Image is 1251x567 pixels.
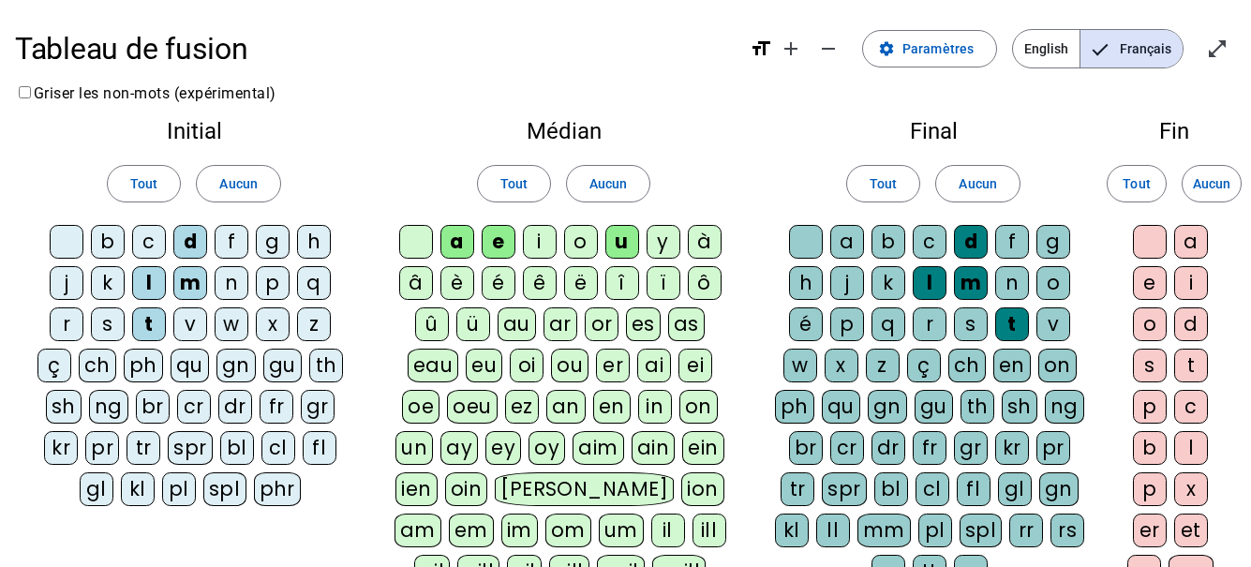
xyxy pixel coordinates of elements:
div: p [1133,390,1167,424]
div: br [136,390,170,424]
div: ay [440,431,478,465]
div: kr [995,431,1029,465]
div: x [825,349,858,382]
div: l [913,266,946,300]
div: rr [1009,514,1043,547]
button: Aucun [935,165,1020,202]
input: Griser les non-mots (expérimental) [19,86,31,98]
div: oin [445,472,488,506]
span: Tout [130,172,157,195]
div: cl [261,431,295,465]
div: kl [121,472,155,506]
div: ë [564,266,598,300]
div: ei [678,349,712,382]
span: Aucun [219,172,257,195]
div: m [954,266,988,300]
div: l [132,266,166,300]
div: e [482,225,515,259]
div: r [50,307,83,341]
div: sh [46,390,82,424]
div: l [1174,431,1208,465]
div: gn [216,349,256,382]
div: k [871,266,905,300]
div: q [297,266,331,300]
div: ph [775,390,814,424]
div: er [1133,514,1167,547]
div: dr [218,390,252,424]
div: w [215,307,248,341]
div: oy [529,431,565,465]
div: pr [1036,431,1070,465]
div: p [256,266,290,300]
div: qu [822,390,860,424]
div: cl [916,472,949,506]
div: pl [162,472,196,506]
div: m [173,266,207,300]
span: Tout [870,172,897,195]
div: c [132,225,166,259]
div: ez [505,390,539,424]
div: fr [913,431,946,465]
div: mm [857,514,911,547]
div: t [995,307,1029,341]
div: é [789,307,823,341]
div: et [1174,514,1208,547]
div: h [297,225,331,259]
div: ll [816,514,850,547]
button: Aucun [566,165,650,202]
div: c [913,225,946,259]
div: ô [688,266,722,300]
div: ng [1045,390,1084,424]
div: ai [637,349,671,382]
div: oi [510,349,544,382]
div: ç [907,349,941,382]
span: Tout [500,172,528,195]
div: î [605,266,639,300]
div: à [688,225,722,259]
h1: Tableau de fusion [15,19,735,79]
span: Aucun [959,172,996,195]
div: um [599,514,644,547]
div: x [256,307,290,341]
button: Entrer en plein écran [1199,30,1236,67]
div: n [995,266,1029,300]
div: j [50,266,83,300]
div: phr [254,472,302,506]
button: Tout [477,165,551,202]
label: Griser les non-mots (expérimental) [15,84,276,102]
div: z [866,349,900,382]
span: English [1013,30,1080,67]
div: z [297,307,331,341]
div: d [1174,307,1208,341]
div: ê [523,266,557,300]
div: br [789,431,823,465]
div: em [449,514,494,547]
mat-icon: open_in_full [1206,37,1229,60]
button: Diminuer la taille de la police [810,30,847,67]
div: ç [37,349,71,382]
div: pr [85,431,119,465]
div: fl [303,431,336,465]
mat-icon: settings [878,40,895,57]
div: pl [918,514,952,547]
h2: Médian [388,120,739,142]
div: o [1036,266,1070,300]
div: w [783,349,817,382]
div: oe [402,390,439,424]
div: v [173,307,207,341]
div: ï [647,266,680,300]
div: en [593,390,631,424]
div: t [1174,349,1208,382]
div: a [440,225,474,259]
div: e [1133,266,1167,300]
div: s [1133,349,1167,382]
div: ey [485,431,521,465]
div: p [1133,472,1167,506]
div: ion [681,472,724,506]
div: kr [44,431,78,465]
div: un [395,431,433,465]
div: u [605,225,639,259]
div: fr [260,390,293,424]
div: t [132,307,166,341]
div: i [1174,266,1208,300]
